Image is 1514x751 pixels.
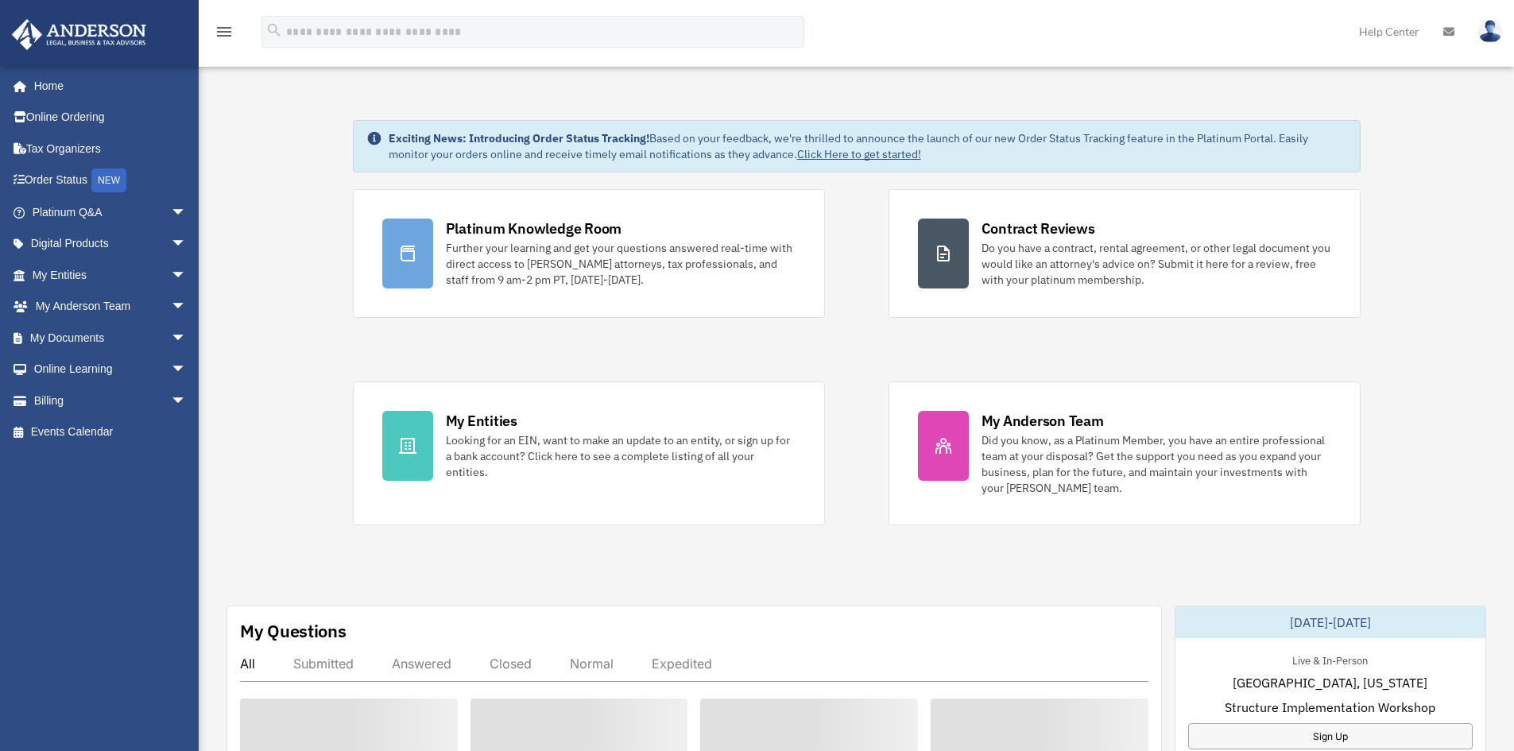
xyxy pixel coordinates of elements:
[353,189,825,318] a: Platinum Knowledge Room Further your learning and get your questions answered real-time with dire...
[11,354,211,385] a: Online Learningarrow_drop_down
[1478,20,1502,43] img: User Pic
[91,168,126,192] div: NEW
[11,133,211,165] a: Tax Organizers
[171,385,203,417] span: arrow_drop_down
[171,228,203,261] span: arrow_drop_down
[11,322,211,354] a: My Documentsarrow_drop_down
[171,354,203,386] span: arrow_drop_down
[982,411,1104,431] div: My Anderson Team
[982,432,1331,496] div: Did you know, as a Platinum Member, you have an entire professional team at your disposal? Get th...
[652,656,712,672] div: Expedited
[1175,606,1485,638] div: [DATE]-[DATE]
[389,131,649,145] strong: Exciting News: Introducing Order Status Tracking!
[889,381,1361,525] a: My Anderson Team Did you know, as a Platinum Member, you have an entire professional team at your...
[11,165,211,197] a: Order StatusNEW
[1233,673,1427,692] span: [GEOGRAPHIC_DATA], [US_STATE]
[446,432,796,480] div: Looking for an EIN, want to make an update to an entity, or sign up for a bank account? Click her...
[446,411,517,431] div: My Entities
[265,21,283,39] i: search
[11,196,211,228] a: Platinum Q&Aarrow_drop_down
[889,189,1361,318] a: Contract Reviews Do you have a contract, rental agreement, or other legal document you would like...
[446,240,796,288] div: Further your learning and get your questions answered real-time with direct access to [PERSON_NAM...
[240,619,347,643] div: My Questions
[11,291,211,323] a: My Anderson Teamarrow_drop_down
[11,228,211,260] a: Digital Productsarrow_drop_down
[11,259,211,291] a: My Entitiesarrow_drop_down
[570,656,614,672] div: Normal
[1225,698,1435,717] span: Structure Implementation Workshop
[215,22,234,41] i: menu
[11,385,211,416] a: Billingarrow_drop_down
[1188,723,1473,749] a: Sign Up
[171,259,203,292] span: arrow_drop_down
[215,28,234,41] a: menu
[171,196,203,229] span: arrow_drop_down
[7,19,151,50] img: Anderson Advisors Platinum Portal
[389,130,1347,162] div: Based on your feedback, we're thrilled to announce the launch of our new Order Status Tracking fe...
[353,381,825,525] a: My Entities Looking for an EIN, want to make an update to an entity, or sign up for a bank accoun...
[293,656,354,672] div: Submitted
[392,656,451,672] div: Answered
[982,219,1095,238] div: Contract Reviews
[240,656,255,672] div: All
[1280,651,1380,668] div: Live & In-Person
[446,219,622,238] div: Platinum Knowledge Room
[171,322,203,354] span: arrow_drop_down
[11,416,211,448] a: Events Calendar
[171,291,203,323] span: arrow_drop_down
[11,102,211,134] a: Online Ordering
[490,656,532,672] div: Closed
[11,70,203,102] a: Home
[797,147,921,161] a: Click Here to get started!
[982,240,1331,288] div: Do you have a contract, rental agreement, or other legal document you would like an attorney's ad...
